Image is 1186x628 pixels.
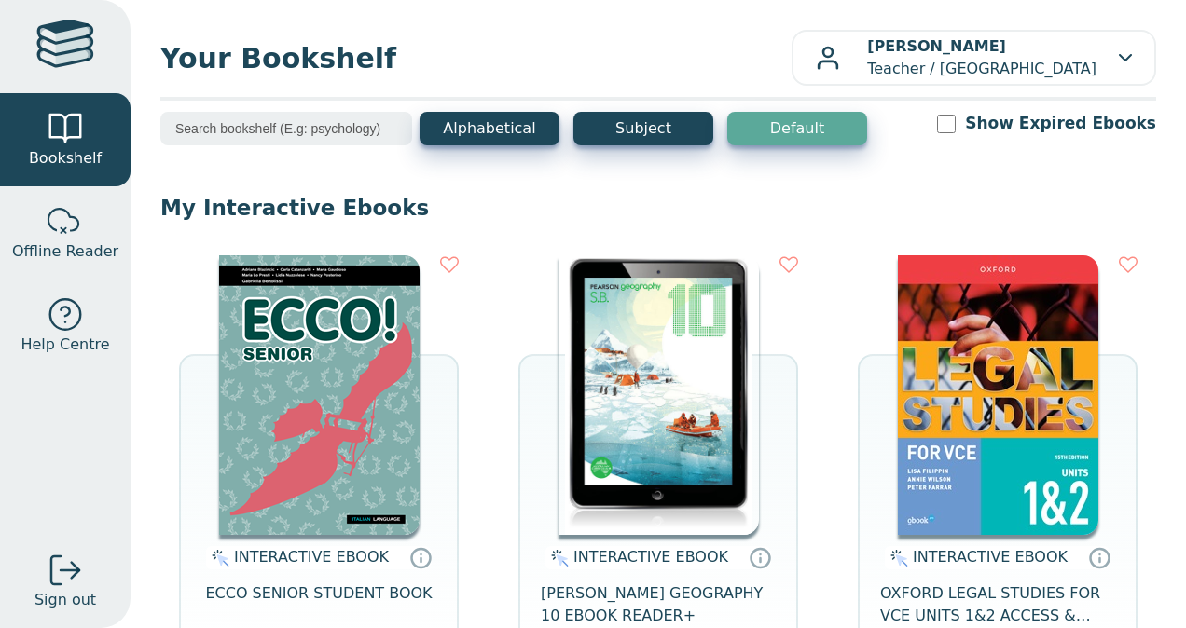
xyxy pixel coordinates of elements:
span: Bookshelf [29,147,102,170]
button: [PERSON_NAME]Teacher / [GEOGRAPHIC_DATA] [792,30,1156,86]
span: Your Bookshelf [160,37,792,79]
button: Subject [573,112,713,145]
label: Show Expired Ebooks [965,112,1156,135]
img: interactive.svg [545,547,569,569]
span: INTERACTIVE EBOOK [573,548,728,566]
img: interactive.svg [885,547,908,569]
span: Offline Reader [12,240,118,263]
img: 02878dbf-934b-e511-bf60-00155d7a440a.jpg [559,255,759,535]
span: ECCO SENIOR STUDENT BOOK [205,582,432,627]
a: Interactive eBooks are accessed online via the publisher’s portal. They contain interactive resou... [749,546,771,568]
button: Default [727,112,867,145]
button: Alphabetical [420,112,559,145]
span: INTERACTIVE EBOOK [913,548,1068,566]
img: interactive.svg [206,547,229,569]
span: INTERACTIVE EBOOK [234,548,389,566]
img: 4924bd51-7932-4040-9111-bbac42153a36.jpg [898,255,1098,535]
p: Teacher / [GEOGRAPHIC_DATA] [867,35,1096,80]
a: Interactive eBooks are accessed online via the publisher’s portal. They contain interactive resou... [409,546,432,568]
b: [PERSON_NAME] [867,37,1006,55]
span: OXFORD LEGAL STUDIES FOR VCE UNITS 1&2 ACCESS & JUSTICE STUDENT OBOOK + ASSESS 15E [880,582,1115,627]
span: Help Centre [21,334,109,356]
input: Search bookshelf (E.g: psychology) [160,112,412,145]
img: 9a74c41d-3792-446a-842a-d6e39bc59e68.png [219,255,420,535]
span: [PERSON_NAME] GEOGRAPHY 10 EBOOK READER+ [541,582,776,627]
span: Sign out [34,589,96,611]
a: Interactive eBooks are accessed online via the publisher’s portal. They contain interactive resou... [1088,546,1110,568]
p: My Interactive Ebooks [160,194,1156,222]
